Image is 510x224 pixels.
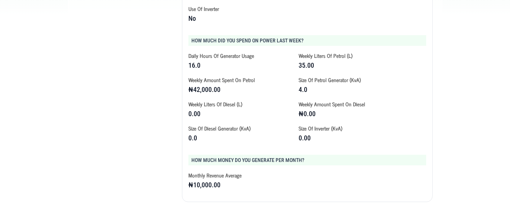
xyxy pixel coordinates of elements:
[188,5,293,12] p: Use of Inverter
[299,61,403,70] h4: 35.00
[188,109,293,118] h4: 0.00
[188,85,293,94] h4: ₦42,000.00
[188,134,293,143] h4: 0.0
[299,134,403,143] h4: 0.00
[299,109,403,118] h4: ₦0.00
[299,124,403,132] p: Size of inverter (KvA)
[188,52,293,59] p: Daily hours of generator usage
[299,100,403,108] p: Weekly amount spent on diesel
[191,37,423,44] h5: How much did you spend on power last week?
[188,14,293,23] h4: No
[191,156,423,164] h5: How much money do you generate per month?
[188,124,293,132] p: Size of diesel generator (KvA)
[299,85,403,94] h4: 4.0
[299,52,403,59] p: Weekly liters of petrol (L)
[188,171,293,179] p: Monthly Revenue Average
[299,76,403,84] p: Size of petrol generator (KvA)
[188,76,293,84] p: Weekly amount spent on petrol
[188,180,293,190] h4: ₦10,000.00
[188,100,293,108] p: Weekly liters of diesel (L)
[188,61,293,70] h4: 16.0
